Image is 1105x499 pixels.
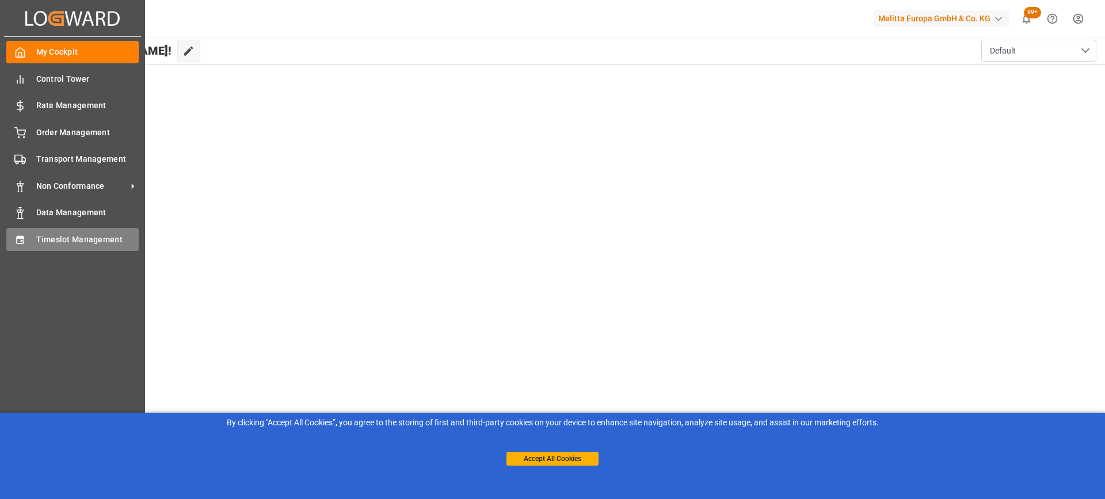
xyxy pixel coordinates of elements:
[36,153,139,165] span: Transport Management
[6,148,139,170] a: Transport Management
[36,127,139,139] span: Order Management
[6,94,139,117] a: Rate Management
[6,67,139,90] a: Control Tower
[6,41,139,63] a: My Cockpit
[36,180,127,192] span: Non Conformance
[6,201,139,224] a: Data Management
[6,228,139,250] a: Timeslot Management
[6,121,139,143] a: Order Management
[48,40,172,62] span: Hello [PERSON_NAME]!
[874,7,1013,29] button: Melitta Europa GmbH & Co. KG
[1013,6,1039,32] button: show 100 new notifications
[36,73,139,85] span: Control Tower
[990,45,1016,57] span: Default
[506,452,599,466] button: Accept All Cookies
[1024,7,1041,18] span: 99+
[36,100,139,112] span: Rate Management
[981,40,1096,62] button: open menu
[36,207,139,219] span: Data Management
[874,10,1009,27] div: Melitta Europa GmbH & Co. KG
[36,234,139,246] span: Timeslot Management
[36,46,139,58] span: My Cockpit
[8,417,1097,429] div: By clicking "Accept All Cookies”, you agree to the storing of first and third-party cookies on yo...
[1039,6,1065,32] button: Help Center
